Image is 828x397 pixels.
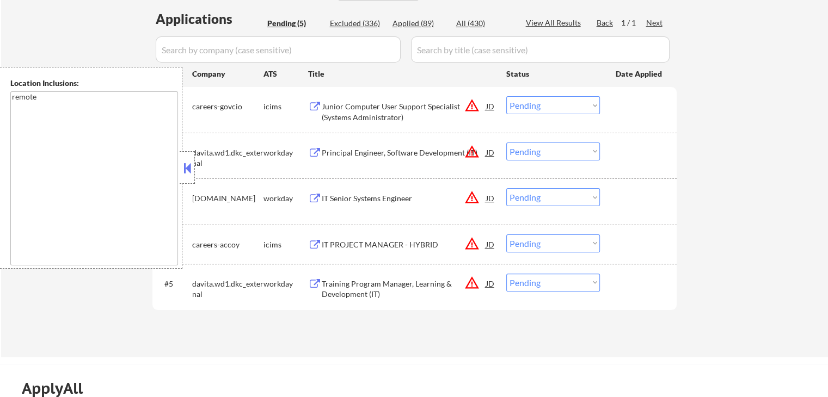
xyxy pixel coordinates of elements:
div: Status [506,64,600,83]
div: Back [597,17,614,28]
div: workday [263,193,308,204]
div: careers-accoy [192,239,263,250]
div: workday [263,278,308,289]
div: Excluded (336) [330,18,384,29]
div: Next [646,17,664,28]
div: Training Program Manager, Learning & Development (IT) [322,278,486,300]
div: All (430) [456,18,511,29]
div: JD [485,188,496,208]
div: careers-govcio [192,101,263,112]
div: Applications [156,13,263,26]
div: icims [263,101,308,112]
div: 1 / 1 [621,17,646,28]
button: warning_amber [464,190,480,205]
div: Principal Engineer, Software Development (IT) [322,147,486,158]
div: workday [263,147,308,158]
div: [DOMAIN_NAME] [192,193,263,204]
button: warning_amber [464,98,480,113]
button: warning_amber [464,144,480,159]
button: warning_amber [464,236,480,251]
div: JD [485,274,496,293]
div: Applied (89) [392,18,447,29]
div: JD [485,234,496,254]
div: Date Applied [616,69,664,79]
div: davita.wd1.dkc_external [192,147,263,169]
div: Company [192,69,263,79]
div: IT Senior Systems Engineer [322,193,486,204]
div: ATS [263,69,308,79]
div: Junior Computer User Support Specialist (Systems Administrator) [322,101,486,122]
div: #5 [164,278,183,289]
div: Pending (5) [267,18,322,29]
div: JD [485,142,496,162]
div: JD [485,96,496,116]
div: Title [308,69,496,79]
div: View All Results [526,17,584,28]
div: Location Inclusions: [10,78,178,89]
div: icims [263,239,308,250]
button: warning_amber [464,275,480,290]
input: Search by title (case sensitive) [411,36,670,63]
div: IT PROJECT MANAGER - HYBRID [322,239,486,250]
input: Search by company (case sensitive) [156,36,401,63]
div: davita.wd1.dkc_external [192,278,263,300]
